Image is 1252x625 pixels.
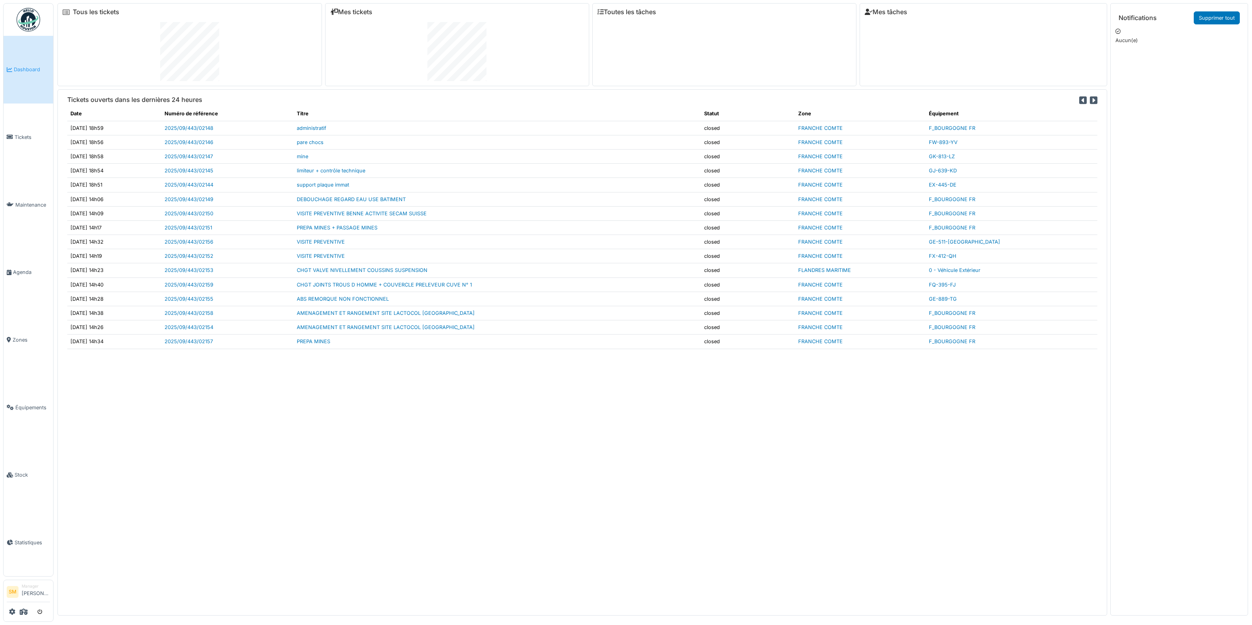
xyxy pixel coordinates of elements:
[929,168,957,174] a: GJ-639-KD
[798,182,843,188] a: FRANCHE COMTE
[297,253,345,259] a: VISITE PREVENTIVE
[929,324,975,330] a: F_BOURGOGNE FR
[67,249,161,263] td: [DATE] 14h19
[798,239,843,245] a: FRANCHE COMTE
[165,282,213,288] a: 2025/09/443/02159
[297,282,472,288] a: CHGT JOINTS TROUS D HOMME + COUVERCLE PRELEVEUR CUVE N° 1
[701,306,795,320] td: closed
[701,263,795,277] td: closed
[22,583,50,600] li: [PERSON_NAME]
[165,125,213,131] a: 2025/09/443/02148
[701,320,795,335] td: closed
[929,211,975,216] a: F_BOURGOGNE FR
[798,168,843,174] a: FRANCHE COMTE
[798,225,843,231] a: FRANCHE COMTE
[4,374,53,441] a: Équipements
[13,268,50,276] span: Agenda
[15,471,50,479] span: Stock
[798,296,843,302] a: FRANCHE COMTE
[67,220,161,235] td: [DATE] 14h17
[929,239,1000,245] a: GE-511-[GEOGRAPHIC_DATA]
[1115,37,1243,44] p: Aucun(e)
[297,196,406,202] a: DEBOUCHAGE REGARD EAU USE BATIMENT
[165,338,213,344] a: 2025/09/443/02157
[165,225,212,231] a: 2025/09/443/02151
[701,192,795,206] td: closed
[7,586,18,598] li: SM
[67,96,202,104] h6: Tickets ouverts dans les dernières 24 heures
[297,296,389,302] a: ABS REMORQUE NON FONCTIONNEL
[929,182,956,188] a: EX-445-DE
[294,107,701,121] th: Titre
[67,192,161,206] td: [DATE] 14h06
[165,267,213,273] a: 2025/09/443/02153
[67,107,161,121] th: Date
[67,335,161,349] td: [DATE] 14h34
[701,292,795,306] td: closed
[15,539,50,546] span: Statistiques
[67,320,161,335] td: [DATE] 14h26
[929,253,956,259] a: FX-412-QH
[297,310,475,316] a: AMENAGEMENT ET RANGEMENT SITE LACTOCOL [GEOGRAPHIC_DATA]
[926,107,1097,121] th: Équipement
[798,324,843,330] a: FRANCHE COMTE
[15,133,50,141] span: Tickets
[929,225,975,231] a: F_BOURGOGNE FR
[798,139,843,145] a: FRANCHE COMTE
[165,139,213,145] a: 2025/09/443/02146
[13,336,50,344] span: Zones
[798,211,843,216] a: FRANCHE COMTE
[1119,14,1157,22] h6: Notifications
[701,206,795,220] td: closed
[297,168,365,174] a: limiteur + contrôle technique
[4,36,53,104] a: Dashboard
[701,249,795,263] td: closed
[297,182,349,188] a: support plaque immat
[297,139,324,145] a: pare chocs
[798,282,843,288] a: FRANCHE COMTE
[165,153,213,159] a: 2025/09/443/02147
[929,296,957,302] a: GE-889-TG
[67,206,161,220] td: [DATE] 14h09
[67,121,161,135] td: [DATE] 18h59
[701,277,795,292] td: closed
[22,583,50,589] div: Manager
[929,153,955,159] a: GK-813-LZ
[67,277,161,292] td: [DATE] 14h40
[798,267,851,273] a: FLANDRES MARITIME
[701,107,795,121] th: Statut
[165,168,213,174] a: 2025/09/443/02145
[798,310,843,316] a: FRANCHE COMTE
[4,441,53,509] a: Stock
[597,8,656,16] a: Toutes les tâches
[165,239,213,245] a: 2025/09/443/02156
[929,267,980,273] a: 0 - Véhicule Extérieur
[73,8,119,16] a: Tous les tickets
[15,201,50,209] span: Maintenance
[4,239,53,306] a: Agenda
[165,211,213,216] a: 2025/09/443/02150
[165,196,213,202] a: 2025/09/443/02149
[67,164,161,178] td: [DATE] 18h54
[67,306,161,320] td: [DATE] 14h38
[15,404,50,411] span: Équipements
[165,182,213,188] a: 2025/09/443/02144
[929,125,975,131] a: F_BOURGOGNE FR
[165,310,213,316] a: 2025/09/443/02158
[14,66,50,73] span: Dashboard
[67,263,161,277] td: [DATE] 14h23
[297,239,345,245] a: VISITE PREVENTIVE
[701,235,795,249] td: closed
[297,125,326,131] a: administratif
[701,121,795,135] td: closed
[795,107,926,121] th: Zone
[929,282,956,288] a: FQ-395-FJ
[297,324,475,330] a: AMENAGEMENT ET RANGEMENT SITE LACTOCOL [GEOGRAPHIC_DATA]
[67,292,161,306] td: [DATE] 14h28
[701,220,795,235] td: closed
[67,178,161,192] td: [DATE] 18h51
[165,324,213,330] a: 2025/09/443/02154
[929,338,975,344] a: F_BOURGOGNE FR
[798,253,843,259] a: FRANCHE COMTE
[929,139,958,145] a: FW-893-YV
